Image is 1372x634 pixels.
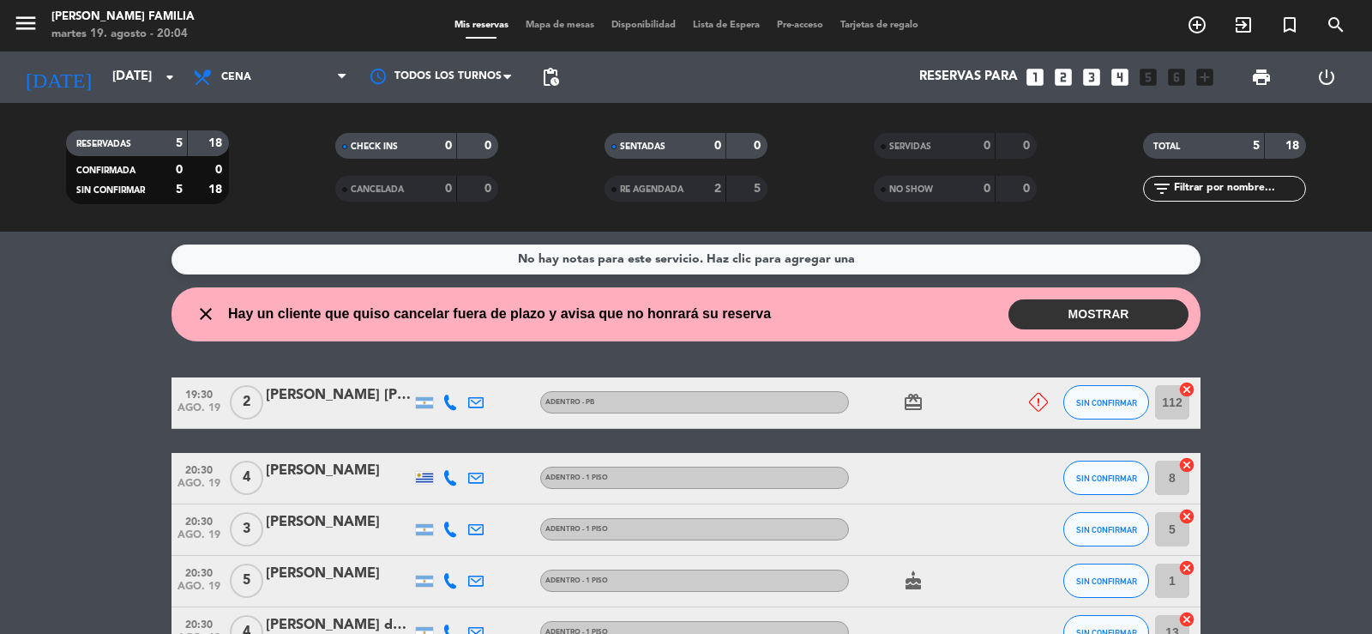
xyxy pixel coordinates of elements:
[49,232,155,245] span: Regístrate con Email
[889,142,931,151] span: SERVIDAS
[178,402,220,422] span: ago. 19
[1233,15,1254,35] i: exit_to_app
[76,166,135,175] span: CONFIRMADA
[1076,525,1137,534] span: SIN CONFIRMAR
[903,571,924,591] i: cake
[620,142,665,151] span: SENTADAS
[178,529,220,549] span: ago. 19
[1063,512,1149,546] button: SIN CONFIRMAR
[540,67,561,88] span: pending_actions
[208,137,226,149] strong: 18
[76,140,131,148] span: RESERVADAS
[1326,15,1346,35] i: search
[1294,51,1359,103] div: LOG OUT
[7,214,71,227] img: Facebook
[221,71,251,83] span: Cena
[178,562,220,582] span: 20:30
[903,392,924,413] i: card_giftcard
[984,140,990,152] strong: 0
[919,69,1018,85] span: Reservas para
[1165,66,1188,88] i: looks_6
[1023,183,1033,195] strong: 0
[178,510,220,530] span: 20:30
[545,526,608,533] span: Adentro - 1 Piso
[1178,381,1195,398] i: cancel
[351,185,404,194] span: CANCELADA
[51,9,195,26] div: [PERSON_NAME] FAMILIA
[889,185,933,194] span: NO SHOW
[517,21,603,30] span: Mapa de mesas
[178,613,220,633] span: 20:30
[1178,559,1195,577] i: cancel
[159,67,180,88] i: arrow_drop_down
[714,140,721,152] strong: 0
[230,564,263,598] span: 5
[178,581,220,601] span: ago. 19
[7,138,74,151] span: Iniciar sesión
[176,164,183,176] strong: 0
[603,21,684,30] span: Disponibilidad
[1076,398,1137,408] span: SIN CONFIRMAR
[1152,178,1172,199] i: filter_list
[545,577,608,584] span: Adentro - 1 Piso
[1023,140,1033,152] strong: 0
[158,106,208,121] span: cashback
[545,399,594,406] span: Adentro - PB
[446,21,517,30] span: Mis reservas
[484,140,495,152] strong: 0
[518,250,855,269] div: No hay notas para este servicio. Haz clic para agregar una
[208,184,226,196] strong: 18
[230,461,263,495] span: 4
[832,21,927,30] span: Tarjetas de regalo
[228,303,771,325] span: Hay un cliente que quiso cancelar fuera de plazo y avisa que no honrará su reserva
[7,167,92,180] span: Regístrate ahora
[7,195,57,208] img: Google
[445,140,452,152] strong: 0
[768,21,832,30] span: Pre-acceso
[178,459,220,479] span: 20:30
[714,183,721,195] strong: 2
[351,142,398,151] span: CHECK INS
[14,122,168,136] span: Bono de bienvenida de 15€!
[266,460,412,482] div: [PERSON_NAME]
[1187,15,1207,35] i: add_circle_outline
[7,232,49,246] img: Email
[230,385,263,420] span: 2
[13,58,104,96] i: [DATE]
[176,137,183,149] strong: 5
[1076,577,1137,586] span: SIN CONFIRMAR
[7,154,92,166] span: Regístrate ahora
[13,10,39,42] button: menu
[620,185,683,194] span: RE AGENDADA
[1109,66,1131,88] i: looks_4
[1172,179,1305,198] input: Filtrar por nombre...
[484,183,495,195] strong: 0
[1316,67,1337,88] i: power_settings_new
[984,183,990,195] strong: 0
[1063,564,1149,598] button: SIN CONFIRMAR
[1251,67,1272,88] span: print
[178,383,220,403] span: 19:30
[1063,385,1149,420] button: SIN CONFIRMAR
[230,512,263,546] span: 3
[1063,461,1149,495] button: SIN CONFIRMAR
[1178,611,1195,628] i: cancel
[1153,142,1180,151] span: TOTAL
[13,10,39,36] i: menu
[1024,66,1046,88] i: looks_one
[76,186,145,195] span: SIN CONFIRMAR
[176,184,183,196] strong: 5
[684,21,768,30] span: Lista de Espera
[1285,140,1303,152] strong: 18
[196,304,216,324] i: close
[445,183,452,195] strong: 0
[266,511,412,534] div: [PERSON_NAME]
[1178,508,1195,525] i: cancel
[1076,474,1137,483] span: SIN CONFIRMAR
[1052,66,1074,88] i: looks_two
[754,140,764,152] strong: 0
[178,478,220,498] span: ago. 19
[266,563,412,585] div: [PERSON_NAME]
[1194,66,1216,88] i: add_box
[1253,140,1260,152] strong: 5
